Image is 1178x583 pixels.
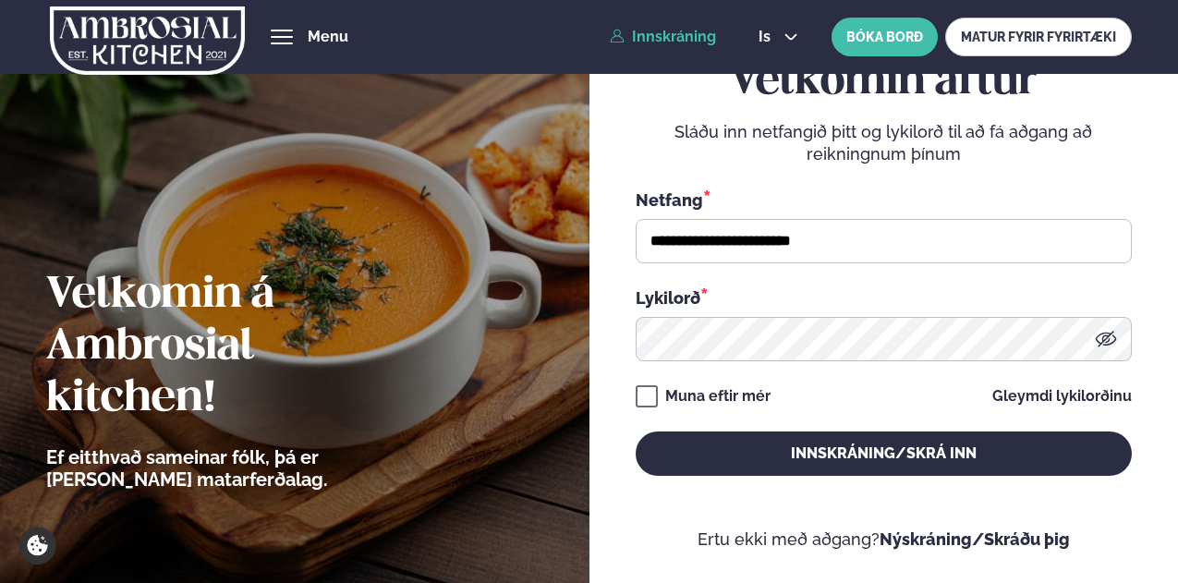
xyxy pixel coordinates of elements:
p: Ertu ekki með aðgang? [636,528,1132,551]
p: Ef eitthvað sameinar fólk, þá er [PERSON_NAME] matarferðalag. [46,446,430,491]
button: is [744,30,813,44]
img: logo [50,3,245,79]
a: Gleymdi lykilorðinu [992,389,1132,404]
button: BÓKA BORÐ [832,18,938,56]
a: Cookie settings [18,527,56,565]
button: hamburger [271,26,293,48]
button: Innskráning/Skrá inn [636,431,1132,476]
h2: Velkomin á Ambrosial kitchen! [46,270,430,425]
p: Sláðu inn netfangið þitt og lykilorð til að fá aðgang að reikningnum þínum [636,121,1132,165]
a: MATUR FYRIR FYRIRTÆKI [945,18,1132,56]
a: Innskráning [610,29,716,45]
h2: Velkomin aftur [636,56,1132,108]
div: Lykilorð [636,285,1132,310]
div: Netfang [636,188,1132,212]
span: is [759,30,776,44]
a: Nýskráning/Skráðu þig [880,529,1070,549]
